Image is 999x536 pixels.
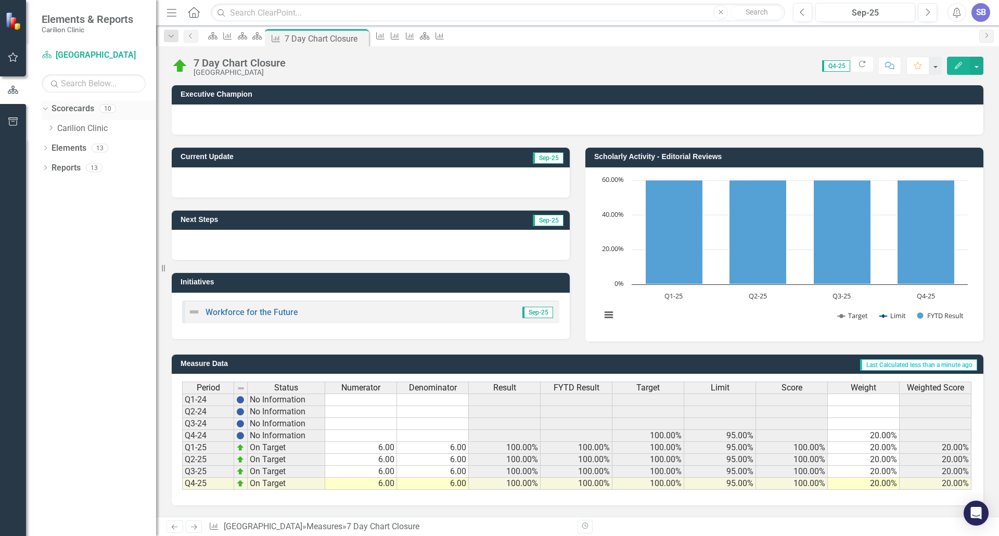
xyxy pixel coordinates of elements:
text: 0% [614,279,624,288]
path: Q4-25, 100. FYTD Result. [898,111,955,284]
td: 100.00% [469,454,541,466]
button: Sep-25 [815,3,915,22]
span: Elements & Reports [42,13,133,25]
td: 100.00% [541,442,612,454]
td: 6.00 [397,454,469,466]
div: Chart. Highcharts interactive chart. [596,175,973,331]
img: BgCOk07PiH71IgAAAABJRU5ErkJggg== [236,432,245,440]
td: 100.00% [756,442,828,454]
td: 20.00% [828,442,900,454]
img: zOikAAAAAElFTkSuQmCC [236,479,245,488]
td: Q2-25 [182,454,234,466]
span: Last Calculated less than a minute ago [860,359,977,371]
td: 6.00 [325,442,397,454]
text: Q3-25 [832,291,851,300]
td: 95.00% [684,466,756,478]
td: No Information [248,430,325,442]
span: Result [493,383,516,393]
path: Q2-25, 100. FYTD Result. [729,111,787,284]
button: Show FYTD Result [917,311,964,320]
td: 6.00 [397,478,469,490]
td: 100.00% [756,454,828,466]
span: Sep-25 [522,307,553,318]
h3: Next Steps [181,216,389,224]
span: Q4-25 [822,60,850,72]
td: 20.00% [828,478,900,490]
td: On Target [248,454,325,466]
g: FYTD Result, series 3 of 3. Bar series with 4 bars. [646,111,955,284]
td: 20.00% [900,442,971,454]
span: Sep-25 [533,215,563,226]
text: Q4-25 [917,291,935,300]
td: 95.00% [684,430,756,442]
path: Q3-25, 100. FYTD Result. [814,111,871,284]
button: Show Limit [880,311,906,320]
td: On Target [248,466,325,478]
input: Search Below... [42,74,146,93]
td: 100.00% [756,478,828,490]
span: Denominator [409,383,457,393]
div: 13 [86,163,103,172]
text: 20.00% [602,244,624,253]
td: 95.00% [684,442,756,454]
td: 6.00 [397,466,469,478]
td: 100.00% [469,478,541,490]
a: Workforce for the Future [206,307,298,317]
text: Q2-25 [749,291,767,300]
td: Q3-25 [182,466,234,478]
img: BgCOk07PiH71IgAAAABJRU5ErkJggg== [236,408,245,416]
td: No Information [248,418,325,430]
img: zOikAAAAAElFTkSuQmCC [236,467,245,476]
td: 20.00% [900,478,971,490]
td: 100.00% [756,466,828,478]
a: Measures [306,521,342,531]
a: Reports [52,162,81,174]
img: ClearPoint Strategy [5,12,23,30]
td: 6.00 [325,466,397,478]
button: Search [731,5,783,20]
text: 60.00% [602,175,624,184]
div: » » [209,521,570,533]
h3: Measure Data [181,360,409,368]
div: [GEOGRAPHIC_DATA] [194,69,286,76]
span: Status [274,383,298,393]
h3: Scholarly Activity - Editorial Reviews [594,153,978,161]
td: Q1-25 [182,442,234,454]
div: 7 Day Chart Closure [285,32,366,45]
img: zOikAAAAAElFTkSuQmCC [236,455,245,464]
td: No Information [248,406,325,418]
img: BgCOk07PiH71IgAAAABJRU5ErkJggg== [236,420,245,428]
button: SB [971,3,990,22]
img: On Target [172,58,188,74]
a: Carilion Clinic [57,123,156,135]
button: Show Target [838,311,868,320]
a: Elements [52,142,86,154]
div: Open Intercom Messenger [964,501,989,526]
div: 7 Day Chart Closure [194,57,286,69]
span: Weighted Score [907,383,964,393]
h3: Executive Champion [181,90,978,98]
div: Sep-25 [819,7,912,19]
path: Q1-25, 100. FYTD Result. [646,111,703,284]
td: 100.00% [541,478,612,490]
span: Target [636,383,660,393]
td: Q4-24 [182,430,234,442]
td: Q4-25 [182,478,234,490]
td: 100.00% [612,430,684,442]
a: Scorecards [52,103,94,115]
td: 100.00% [612,478,684,490]
td: 6.00 [397,442,469,454]
td: 20.00% [900,466,971,478]
span: Score [782,383,802,393]
span: Sep-25 [533,152,563,164]
span: FYTD Result [554,383,599,393]
td: 6.00 [325,478,397,490]
div: 7 Day Chart Closure [347,521,419,531]
svg: Interactive chart [596,175,973,331]
td: 100.00% [469,466,541,478]
td: 100.00% [469,442,541,454]
img: zOikAAAAAElFTkSuQmCC [236,443,245,452]
td: 95.00% [684,454,756,466]
a: [GEOGRAPHIC_DATA] [224,521,302,531]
